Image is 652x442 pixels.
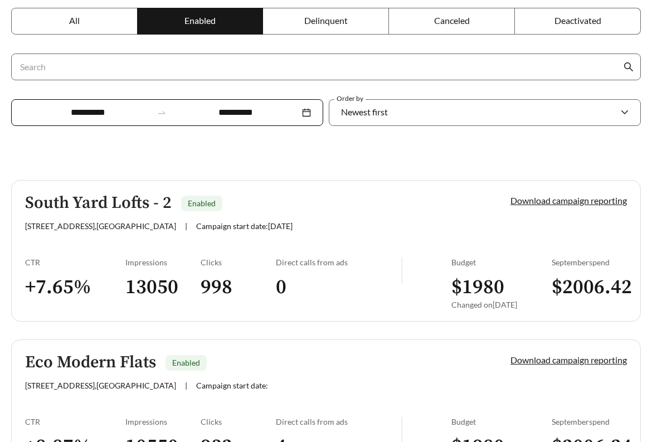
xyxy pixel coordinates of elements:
a: Download campaign reporting [510,354,627,365]
span: Newest first [341,106,388,117]
span: Enabled [184,15,216,26]
h5: Eco Modern Flats [25,353,156,372]
img: line [401,258,402,284]
div: Impressions [125,258,201,267]
span: Delinquent [304,15,348,26]
a: South Yard Lofts - 2Enabled[STREET_ADDRESS],[GEOGRAPHIC_DATA]|Campaign start date:[DATE]Download ... [11,180,641,322]
div: Direct calls from ads [276,258,401,267]
div: CTR [25,258,125,267]
span: search [624,62,634,72]
span: Campaign start date: [196,381,268,390]
div: Direct calls from ads [276,417,401,426]
span: Enabled [188,198,216,208]
span: Deactivated [554,15,601,26]
h3: 998 [201,275,276,300]
span: to [157,108,167,118]
div: Budget [451,258,552,267]
h3: + 7.65 % [25,275,125,300]
h3: $ 1980 [451,275,552,300]
div: Changed on [DATE] [451,300,552,309]
span: Canceled [434,15,470,26]
div: September spend [552,258,627,267]
span: | [185,221,187,231]
span: swap-right [157,108,167,118]
span: [STREET_ADDRESS] , [GEOGRAPHIC_DATA] [25,381,176,390]
h3: $ 2006.42 [552,275,627,300]
span: | [185,381,187,390]
div: Impressions [125,417,201,426]
div: CTR [25,417,125,426]
div: Clicks [201,417,276,426]
span: Campaign start date: [DATE] [196,221,293,231]
a: Download campaign reporting [510,195,627,206]
span: [STREET_ADDRESS] , [GEOGRAPHIC_DATA] [25,221,176,231]
div: September spend [552,417,627,426]
h3: 0 [276,275,401,300]
div: Clicks [201,258,276,267]
div: Budget [451,417,552,426]
span: Enabled [172,358,200,367]
h5: South Yard Lofts - 2 [25,194,172,212]
h3: 13050 [125,275,201,300]
span: All [69,15,80,26]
